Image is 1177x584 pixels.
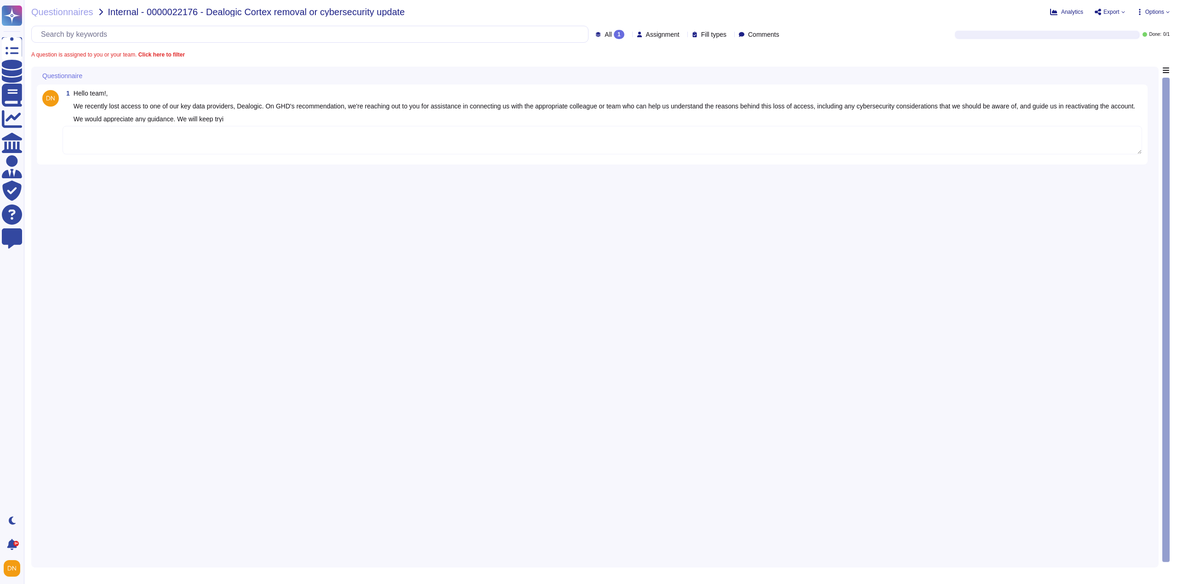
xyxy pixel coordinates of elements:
span: 0 / 1 [1163,32,1170,37]
span: 1 [63,90,70,96]
button: Analytics [1050,8,1083,16]
span: Options [1145,9,1164,15]
span: Questionnaire [42,73,82,79]
span: Export [1103,9,1120,15]
span: Fill types [701,31,726,38]
span: Comments [748,31,779,38]
span: Assignment [646,31,680,38]
span: Analytics [1061,9,1083,15]
img: user [4,560,20,577]
div: 9+ [13,541,19,546]
span: All [605,31,612,38]
input: Search by keywords [36,26,588,42]
span: Questionnaires [31,7,93,17]
img: user [42,90,59,107]
div: 1 [614,30,624,39]
span: A question is assigned to you or your team. [31,52,185,57]
button: user [2,558,27,578]
span: Done: [1149,32,1161,37]
b: Click here to filter [137,51,185,58]
span: Internal - 0000022176 - Dealogic Cortex removal or cybersecurity update [108,7,405,17]
span: Hello team!, We recently lost access to one of our key data providers, Dealogic. On GHD's recomme... [74,90,1135,123]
